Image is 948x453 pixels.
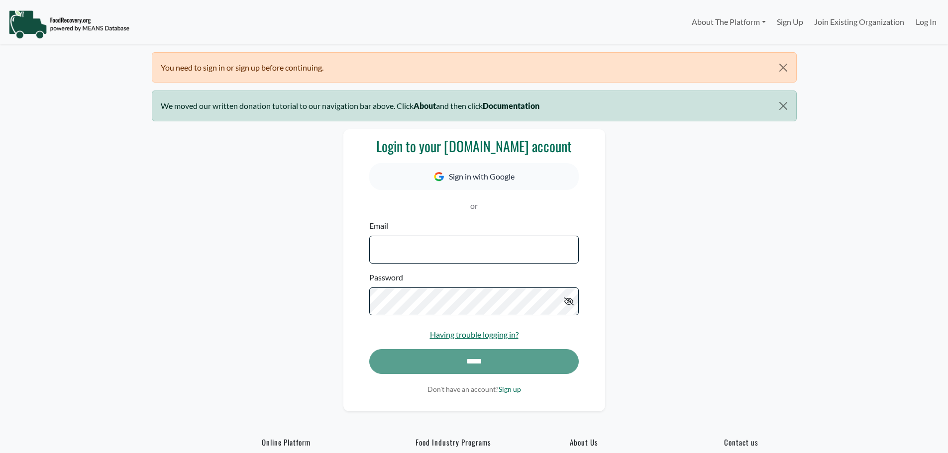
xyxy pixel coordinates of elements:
a: Sign Up [771,12,809,32]
p: Don't have an account? [369,384,578,394]
a: Log In [910,12,942,32]
a: Join Existing Organization [809,12,910,32]
button: Sign in with Google [369,163,578,190]
b: Documentation [483,101,539,110]
label: Password [369,272,403,283]
button: Close [770,53,796,83]
img: NavigationLogo_FoodRecovery-91c16205cd0af1ed486a0f1a7774a6544ea792ac00100771e7dd3ec7c0e58e41.png [8,9,129,39]
div: We moved our written donation tutorial to our navigation bar above. Click and then click [152,91,797,121]
h3: Login to your [DOMAIN_NAME] account [369,138,578,155]
a: Sign up [499,385,521,393]
button: Close [770,91,796,121]
h6: Online Platform [262,438,378,447]
a: About Us [570,438,686,447]
label: Email [369,220,388,232]
h6: Food Industry Programs [416,438,532,447]
a: Having trouble logging in? [430,330,519,339]
img: Google Icon [434,172,444,181]
a: About The Platform [686,12,771,32]
div: You need to sign in or sign up before continuing. [152,52,797,83]
b: About [414,101,436,110]
h6: Contact us [724,438,841,447]
p: or [369,200,578,212]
